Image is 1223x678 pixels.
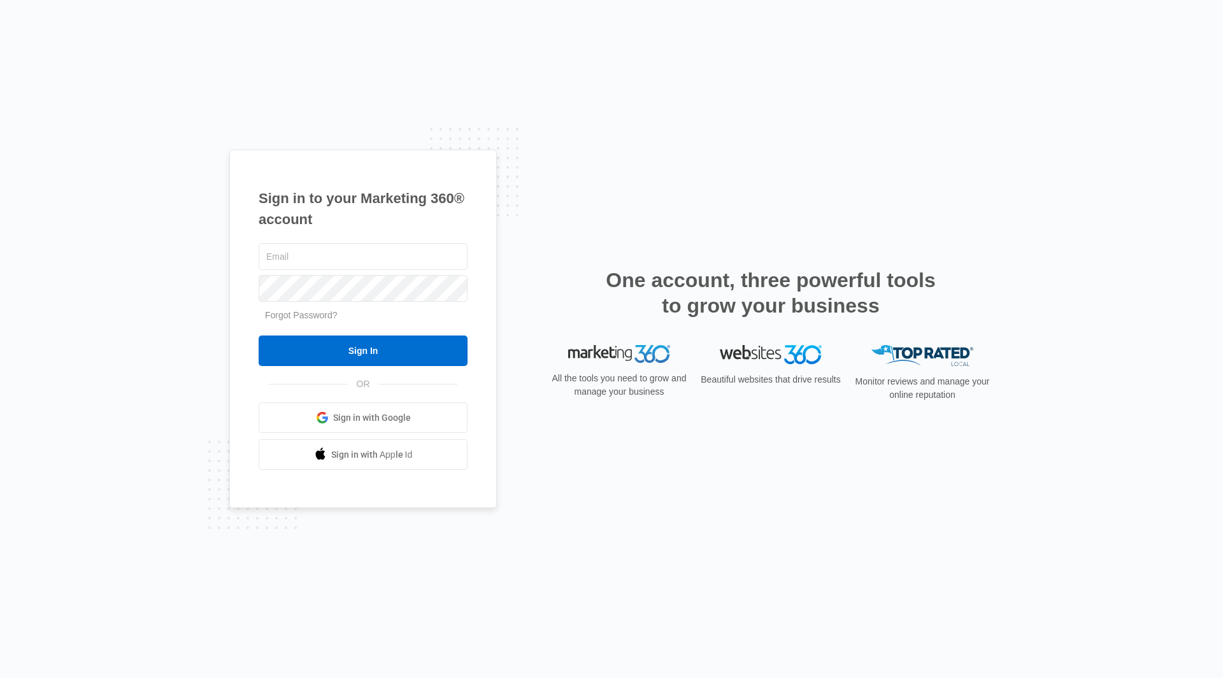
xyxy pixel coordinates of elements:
h1: Sign in to your Marketing 360® account [259,188,468,230]
a: Sign in with Google [259,402,468,433]
h2: One account, three powerful tools to grow your business [602,267,940,318]
img: Websites 360 [720,345,822,364]
img: Marketing 360 [568,345,670,363]
input: Sign In [259,335,468,366]
span: OR [348,378,379,391]
p: Monitor reviews and manage your online reputation [851,375,994,402]
a: Forgot Password? [265,310,338,320]
input: Email [259,243,468,270]
p: Beautiful websites that drive results [699,373,842,386]
a: Sign in with Apple Id [259,439,468,470]
span: Sign in with Apple Id [331,448,413,462]
span: Sign in with Google [333,411,411,425]
img: Top Rated Local [871,345,973,366]
p: All the tools you need to grow and manage your business [548,372,690,399]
